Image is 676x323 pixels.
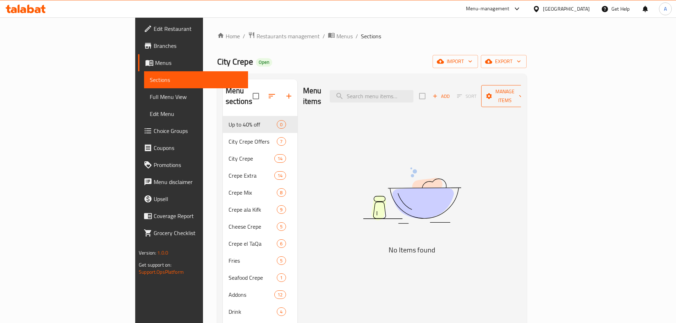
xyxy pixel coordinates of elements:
[229,222,277,231] span: Cheese Crepe
[139,260,171,269] span: Get support on:
[229,307,277,316] span: Drink
[154,212,242,220] span: Coverage Report
[139,248,156,257] span: Version:
[277,273,286,282] div: items
[328,32,353,41] a: Menus
[150,76,242,84] span: Sections
[277,239,286,248] div: items
[229,154,275,163] span: City Crepe
[275,155,285,162] span: 14
[277,206,285,213] span: 9
[150,93,242,101] span: Full Menu View
[543,5,590,13] div: [GEOGRAPHIC_DATA]
[277,257,285,264] span: 5
[481,55,527,68] button: export
[138,173,248,190] a: Menu disclaimer
[154,229,242,237] span: Grocery Checklist
[274,171,286,180] div: items
[223,286,297,303] div: Addons12
[256,58,272,67] div: Open
[248,89,263,104] span: Select all sections
[144,71,248,88] a: Sections
[277,240,285,247] span: 6
[229,239,277,248] span: Crepe el TaQa
[256,59,272,65] span: Open
[217,32,527,41] nav: breadcrumb
[154,24,242,33] span: Edit Restaurant
[154,161,242,169] span: Promotions
[277,308,285,315] span: 4
[277,222,286,231] div: items
[217,54,253,69] span: City Crepe
[487,87,523,105] span: Manage items
[277,274,285,281] span: 1
[138,122,248,139] a: Choice Groups
[154,144,242,152] span: Coupons
[154,41,242,50] span: Branches
[138,156,248,173] a: Promotions
[223,218,297,235] div: Cheese Crepe5
[430,91,452,102] span: Add item
[274,154,286,163] div: items
[303,85,321,107] h2: Menu items
[223,269,297,286] div: Seafood Crepe1
[277,205,286,214] div: items
[154,127,242,135] span: Choice Groups
[138,190,248,207] a: Upsell
[277,188,286,197] div: items
[229,120,277,129] span: Up to 40% off
[466,5,510,13] div: Menu-management
[257,32,320,40] span: Restaurants management
[138,139,248,156] a: Coupons
[275,291,285,298] span: 12
[229,137,277,146] div: City Crepe Offers
[275,172,285,179] span: 14
[263,88,280,105] span: Sort sections
[229,205,277,214] span: Crepe ala Kifk
[277,120,286,129] div: items
[223,133,297,150] div: City Crepe Offers7
[433,55,478,68] button: import
[223,201,297,218] div: Crepe ala Kifk9
[229,273,277,282] span: Seafood Crepe
[223,252,297,269] div: Fries5
[229,290,275,299] span: Addons
[330,90,413,102] input: search
[361,32,381,40] span: Sections
[154,178,242,186] span: Menu disclaimer
[229,256,277,265] span: Fries
[154,195,242,203] span: Upsell
[323,32,325,40] li: /
[223,150,297,167] div: City Crepe14
[323,149,501,243] img: dish.svg
[432,92,451,100] span: Add
[223,303,297,320] div: Drink4
[150,110,242,118] span: Edit Menu
[157,248,168,257] span: 1.0.0
[277,137,286,146] div: items
[138,54,248,71] a: Menus
[336,32,353,40] span: Menus
[430,91,452,102] button: Add
[277,121,285,128] span: 0
[481,85,529,107] button: Manage items
[438,57,472,66] span: import
[277,256,286,265] div: items
[277,189,285,196] span: 8
[144,88,248,105] a: Full Menu View
[144,105,248,122] a: Edit Menu
[138,37,248,54] a: Branches
[223,235,297,252] div: Crepe el TaQa6
[277,307,286,316] div: items
[229,171,275,180] span: Crepe Extra
[248,32,320,41] a: Restaurants management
